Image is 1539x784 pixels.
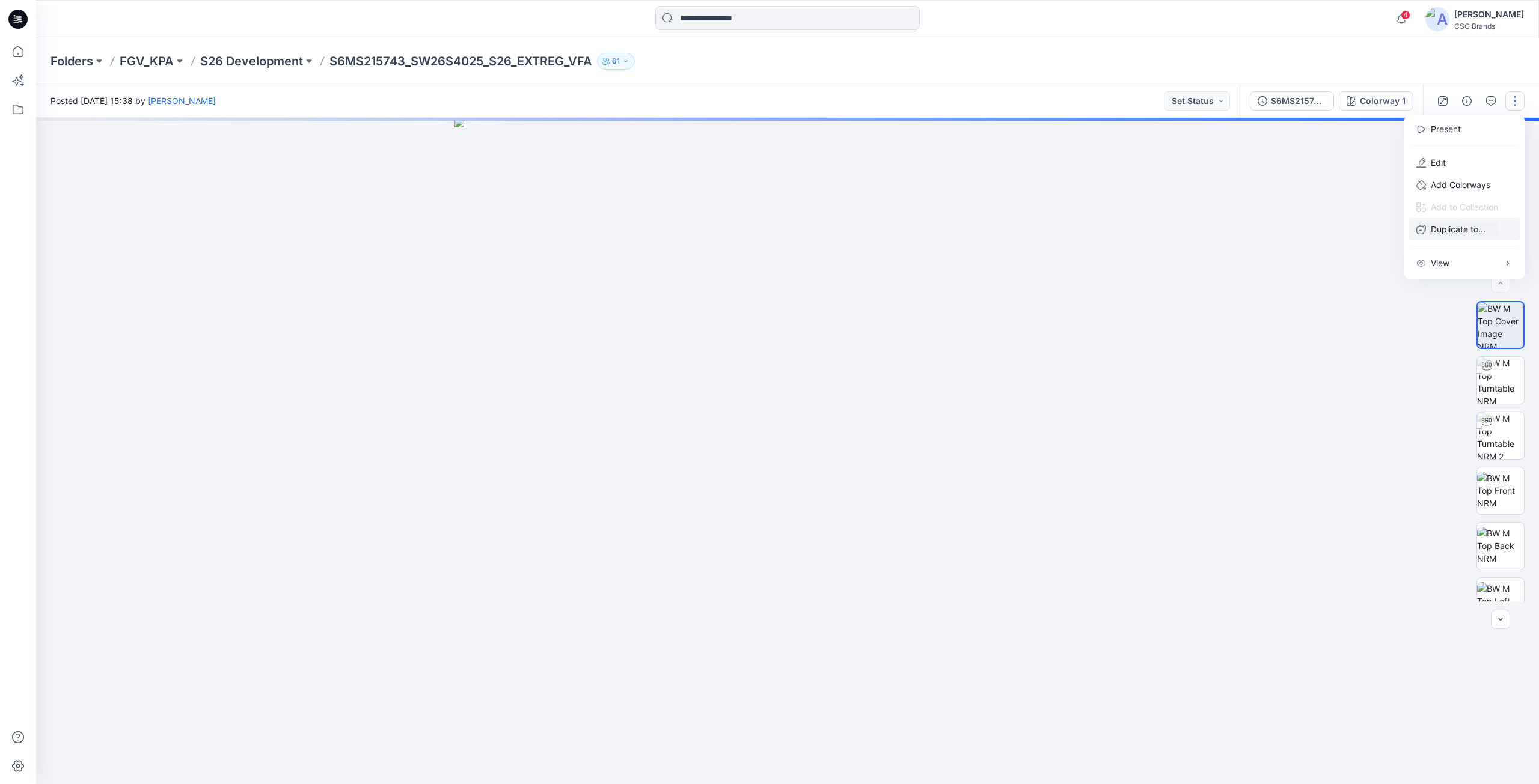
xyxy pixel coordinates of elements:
a: S26 Development [200,53,303,70]
p: Add Colorways [1431,178,1490,191]
div: [PERSON_NAME] [1454,7,1524,22]
span: Posted [DATE] 15:38 by [50,94,216,107]
p: Duplicate to... [1431,223,1485,236]
div: S6MS215743_SW26S4025_S26_EXTREG_VFA [1271,94,1326,108]
button: S6MS215743_SW26S4025_S26_EXTREG_VFA [1250,91,1334,111]
img: BW M Top Cover Image NRM [1478,302,1523,348]
a: FGV_KPA [120,53,174,70]
p: View [1431,257,1449,269]
img: BW M Top Left NRM [1477,582,1524,620]
span: 4 [1401,10,1410,20]
img: avatar [1425,7,1449,31]
a: Edit [1431,156,1446,169]
a: Folders [50,53,93,70]
button: 61 [597,53,635,70]
img: BW M Top Turntable NRM 2 [1477,412,1524,459]
img: BW M Top Turntable NRM [1477,357,1524,404]
a: [PERSON_NAME] [148,96,216,106]
button: Details [1457,91,1476,111]
button: Colorway 1 [1339,91,1413,111]
a: Present [1431,123,1461,135]
div: Colorway 1 [1360,94,1406,108]
img: BW M Top Front NRM [1477,472,1524,509]
div: CSC Brands [1454,22,1524,31]
img: BW M Top Back NRM [1477,527,1524,565]
p: 61 [612,55,620,68]
img: eyJhbGciOiJIUzI1NiIsImtpZCI6IjAiLCJzbHQiOiJzZXMiLCJ0eXAiOiJKV1QifQ.eyJkYXRhIjp7InR5cGUiOiJzdG9yYW... [454,118,1121,784]
p: S6MS215743_SW26S4025_S26_EXTREG_VFA [329,53,592,70]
